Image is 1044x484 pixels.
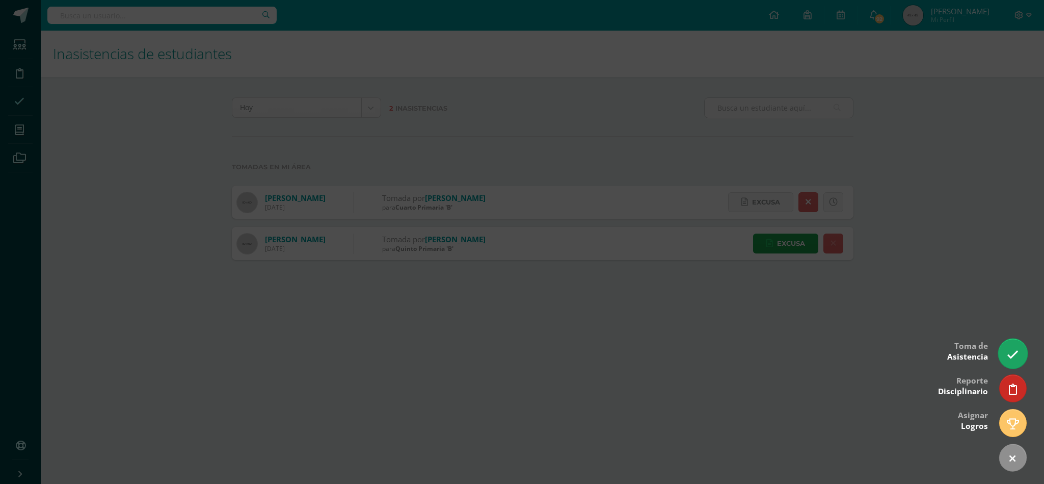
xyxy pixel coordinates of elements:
div: Toma de [947,334,988,367]
span: Asistencia [947,351,988,362]
span: Logros [961,421,988,431]
div: Asignar [958,403,988,437]
div: Reporte [938,369,988,402]
span: Disciplinario [938,386,988,397]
